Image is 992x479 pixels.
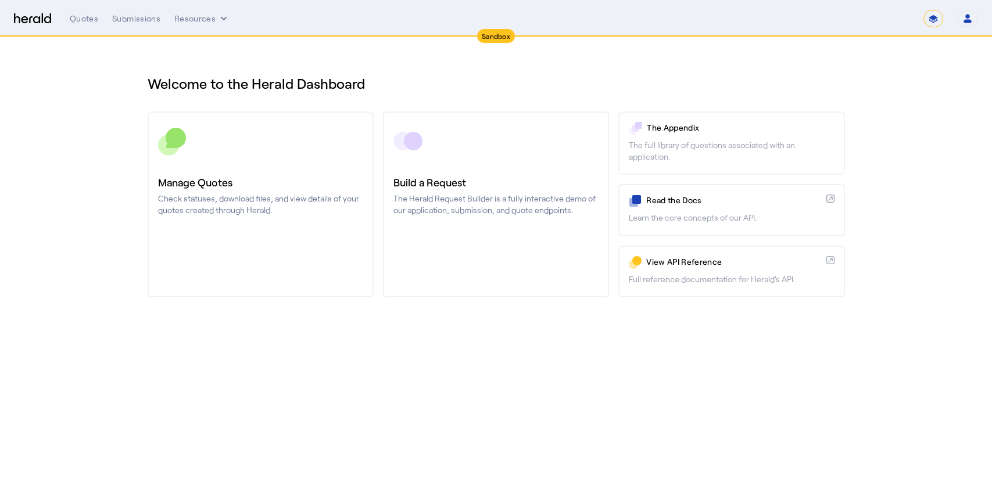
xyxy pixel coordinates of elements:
[148,74,845,93] h1: Welcome to the Herald Dashboard
[618,184,844,236] a: Read the DocsLearn the core concepts of our API.
[383,111,609,297] a: Build a RequestThe Herald Request Builder is a fully interactive demo of our application, submiss...
[158,174,363,190] h3: Manage Quotes
[629,273,834,285] p: Full reference documentation for Herald's API.
[618,246,844,297] a: View API ReferenceFull reference documentation for Herald's API.
[393,174,599,190] h3: Build a Request
[647,122,834,134] p: The Appendix
[646,256,821,268] p: View API Reference
[148,111,374,297] a: Manage QuotesCheck statuses, download files, and view details of your quotes created through Herald.
[70,13,98,24] div: Quotes
[112,13,160,24] div: Submissions
[477,29,515,43] div: Sandbox
[14,13,51,24] img: Herald Logo
[629,139,834,163] p: The full library of questions associated with an application.
[158,193,363,216] p: Check statuses, download files, and view details of your quotes created through Herald.
[646,195,821,206] p: Read the Docs
[629,212,834,224] p: Learn the core concepts of our API.
[393,193,599,216] p: The Herald Request Builder is a fully interactive demo of our application, submission, and quote ...
[618,111,844,175] a: The AppendixThe full library of questions associated with an application.
[174,13,230,24] button: Resources dropdown menu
